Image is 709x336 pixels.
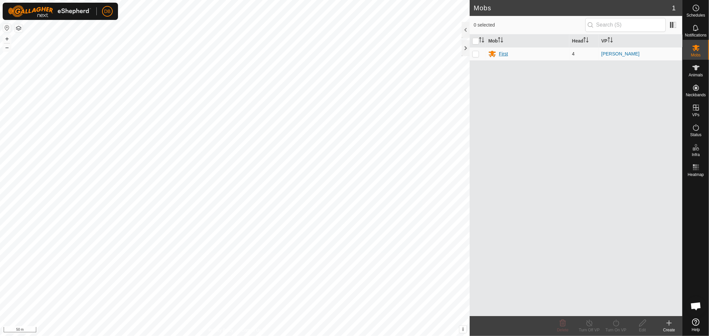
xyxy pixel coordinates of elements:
p-sorticon: Activate to sort [479,38,484,43]
p-sorticon: Activate to sort [608,38,613,43]
a: Help [683,316,709,334]
button: + [3,35,11,43]
div: Turn Off VP [576,327,603,333]
span: 0 selected [474,22,585,29]
span: Status [690,133,701,137]
a: [PERSON_NAME] [601,51,640,56]
span: DB [104,8,110,15]
input: Search (S) [585,18,666,32]
img: Gallagher Logo [8,5,91,17]
div: Turn On VP [603,327,629,333]
div: First [499,50,508,57]
span: Help [692,328,700,332]
span: Neckbands [686,93,706,97]
th: VP [599,35,682,47]
button: Map Layers [15,24,23,32]
span: 1 [672,3,676,13]
span: Animals [689,73,703,77]
a: Contact Us [241,327,261,333]
button: – [3,43,11,51]
button: i [459,326,467,333]
button: Reset Map [3,24,11,32]
p-sorticon: Activate to sort [583,38,589,43]
h2: Mobs [474,4,672,12]
span: Schedules [686,13,705,17]
span: Mobs [691,53,701,57]
p-sorticon: Activate to sort [498,38,503,43]
span: Notifications [685,33,707,37]
div: Open chat [686,296,706,316]
th: Mob [486,35,569,47]
span: Delete [557,328,569,332]
span: VPs [692,113,699,117]
span: 4 [572,51,575,56]
div: Create [656,327,682,333]
div: Edit [629,327,656,333]
th: Head [569,35,599,47]
span: Infra [692,153,700,157]
span: i [462,326,464,332]
a: Privacy Policy [209,327,234,333]
span: Heatmap [688,173,704,177]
